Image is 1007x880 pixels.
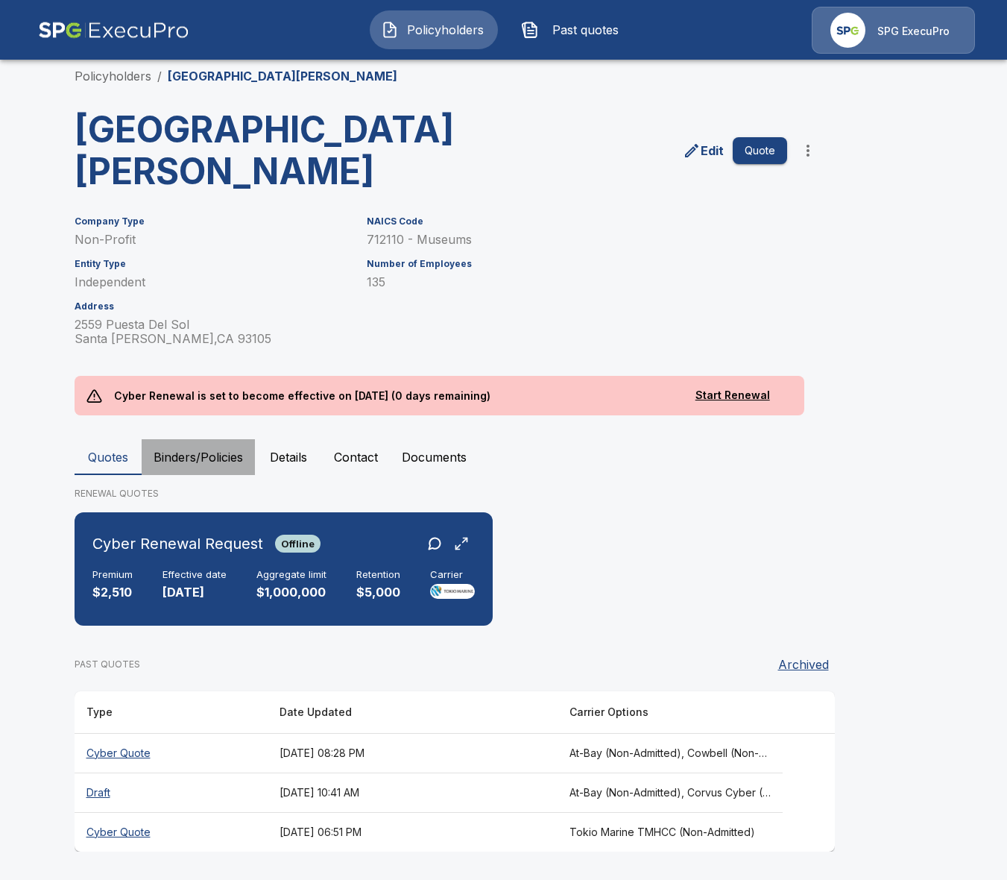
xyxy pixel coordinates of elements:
[680,139,727,163] a: edit
[430,584,475,599] img: Carrier
[162,569,227,581] h6: Effective date
[75,109,443,192] h3: [GEOGRAPHIC_DATA][PERSON_NAME]
[793,136,823,166] button: more
[162,584,227,601] p: [DATE]
[75,233,349,247] p: Non-Profit
[255,439,322,475] button: Details
[157,67,162,85] li: /
[381,21,399,39] img: Policyholders Icon
[673,382,792,409] button: Start Renewal
[168,67,397,85] p: [GEOGRAPHIC_DATA][PERSON_NAME]
[75,69,151,84] a: Policyholders
[521,21,539,39] img: Past quotes Icon
[75,259,349,269] h6: Entity Type
[92,569,133,581] h6: Premium
[75,691,835,852] table: responsive table
[367,233,787,247] p: 712110 - Museums
[268,773,558,812] th: [DATE] 10:41 AM
[75,301,349,312] h6: Address
[430,569,475,581] h6: Carrier
[367,259,787,269] h6: Number of Employees
[92,532,263,556] h6: Cyber Renewal Request
[367,275,787,289] p: 135
[256,584,326,601] p: $1,000,000
[510,10,638,49] button: Past quotes IconPast quotes
[812,7,975,54] a: Agency IconSPG ExecuPro
[75,216,349,227] h6: Company Type
[367,216,787,227] h6: NAICS Code
[268,812,558,852] th: [DATE] 06:51 PM
[142,439,255,475] button: Binders/Policies
[75,733,268,773] th: Cyber Quote
[356,569,400,581] h6: Retention
[558,812,783,852] th: Tokio Marine TMHCC (Non-Admitted)
[75,67,397,85] nav: breadcrumb
[558,691,783,734] th: Carrier Options
[370,10,498,49] button: Policyholders IconPolicyholders
[701,142,724,160] p: Edit
[75,275,349,289] p: Independent
[102,376,503,415] p: Cyber Renewal is set to become effective on [DATE] (0 days remaining)
[268,691,558,734] th: Date Updated
[256,569,326,581] h6: Aggregate limit
[390,439,479,475] button: Documents
[92,584,133,601] p: $2,510
[38,7,189,54] img: AA Logo
[558,773,783,812] th: At-Bay (Non-Admitted), Corvus Cyber (Non-Admitted), Beazley, Elpha (Non-Admitted) Enhanced, Elpha...
[545,21,627,39] span: Past quotes
[558,733,783,773] th: At-Bay (Non-Admitted), Cowbell (Non-Admitted), Cowbell (Admitted), Corvus Cyber (Non-Admitted), B...
[322,439,390,475] button: Contact
[830,13,865,48] img: Agency Icon
[75,658,140,671] p: PAST QUOTES
[275,538,321,550] span: Offline
[75,691,268,734] th: Type
[733,137,787,165] button: Quote
[75,812,268,852] th: Cyber Quote
[772,650,835,679] button: Archived
[75,439,142,475] button: Quotes
[75,487,933,500] p: RENEWAL QUOTES
[268,733,558,773] th: [DATE] 08:28 PM
[75,439,933,475] div: policyholder tabs
[356,584,400,601] p: $5,000
[405,21,487,39] span: Policyholders
[75,773,268,812] th: Draft
[877,24,950,39] p: SPG ExecuPro
[75,318,349,346] p: 2559 Puesta Del Sol Santa [PERSON_NAME] , CA 93105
